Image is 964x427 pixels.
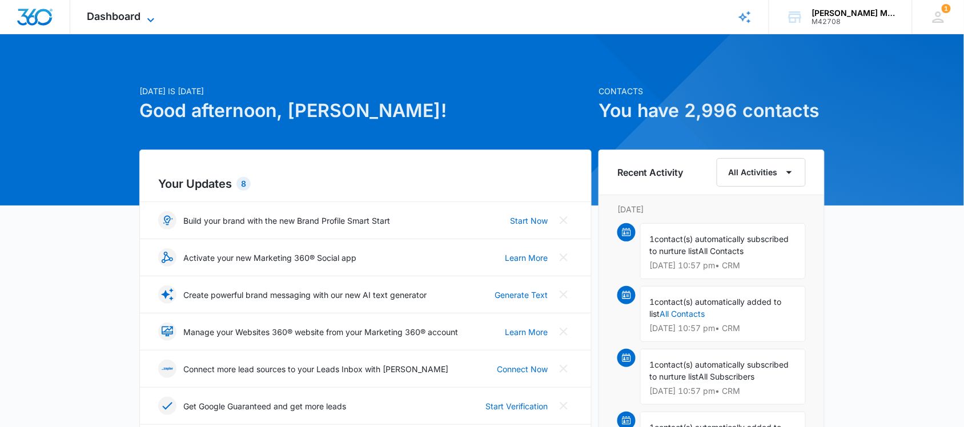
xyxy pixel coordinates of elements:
[650,297,655,307] span: 1
[599,85,825,97] p: Contacts
[236,177,251,191] div: 8
[139,97,592,124] h1: Good afternoon, [PERSON_NAME]!
[650,261,796,269] p: [DATE] 10:57 pm • CRM
[650,360,655,369] span: 1
[183,363,448,375] p: Connect more lead sources to your Leads Inbox with [PERSON_NAME]
[183,289,427,301] p: Create powerful brand messaging with our new AI text generator
[183,326,458,338] p: Manage your Websites 360® website from your Marketing 360® account
[495,289,548,301] a: Generate Text
[650,234,789,256] span: contact(s) automatically subscribed to nurture list
[158,175,573,192] h2: Your Updates
[555,360,573,378] button: Close
[505,326,548,338] a: Learn More
[555,285,573,304] button: Close
[510,215,548,227] a: Start Now
[660,309,705,319] a: All Contacts
[699,372,755,381] span: All Subscribers
[555,211,573,229] button: Close
[183,215,390,227] p: Build your brand with the new Brand Profile Smart Start
[599,97,825,124] h1: You have 2,996 contacts
[555,248,573,267] button: Close
[139,85,592,97] p: [DATE] is [DATE]
[650,324,796,332] p: [DATE] 10:57 pm • CRM
[717,158,806,187] button: All Activities
[555,323,573,341] button: Close
[650,387,796,395] p: [DATE] 10:57 pm • CRM
[699,246,744,256] span: All Contacts
[650,360,789,381] span: contact(s) automatically subscribed to nurture list
[812,18,895,26] div: account id
[183,400,346,412] p: Get Google Guaranteed and get more leads
[505,252,548,264] a: Learn More
[942,4,951,13] div: notifications count
[485,400,548,412] a: Start Verification
[87,10,141,22] span: Dashboard
[183,252,356,264] p: Activate your new Marketing 360® Social app
[812,9,895,18] div: account name
[942,4,951,13] span: 1
[617,166,684,179] h6: Recent Activity
[555,397,573,415] button: Close
[650,297,782,319] span: contact(s) automatically added to list
[650,234,655,244] span: 1
[497,363,548,375] a: Connect Now
[617,203,806,215] p: [DATE]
